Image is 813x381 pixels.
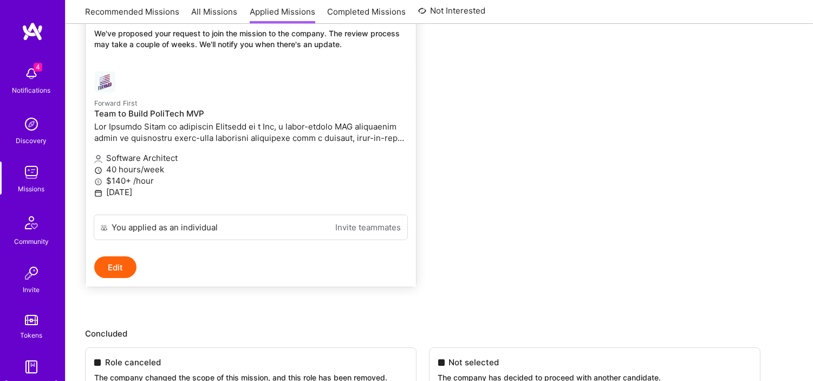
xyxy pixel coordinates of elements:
[14,236,49,247] div: Community
[335,222,401,233] a: Invite teammates
[418,4,486,24] a: Not Interested
[94,175,407,186] p: $140+ /hour
[449,357,499,368] span: Not selected
[94,256,136,278] button: Edit
[94,121,407,144] p: Lor Ipsumdo Sitam co adipiscin Elitsedd ei t Inc, u labor-etdolo MAG aliquaenim admin ve quisnost...
[112,222,218,233] div: You applied as an individual
[94,155,102,163] i: icon Applicant
[94,166,102,175] i: icon Clock
[21,63,42,85] img: bell
[12,85,51,96] div: Notifications
[21,262,42,284] img: Invite
[25,315,38,325] img: tokens
[192,6,238,24] a: All Missions
[250,6,315,24] a: Applied Missions
[21,113,42,135] img: discovery
[23,284,40,295] div: Invite
[94,109,407,119] h4: Team to Build PoliTech MVP
[18,210,44,236] img: Community
[85,328,794,339] p: Concluded
[34,63,42,72] span: 4
[94,178,102,186] i: icon MoneyGray
[94,152,407,164] p: Software Architect
[328,6,406,24] a: Completed Missions
[94,186,407,198] p: [DATE]
[21,162,42,183] img: teamwork
[21,356,42,378] img: guide book
[94,71,116,93] img: Forward First company logo
[18,183,45,195] div: Missions
[21,330,43,341] div: Tokens
[86,62,416,215] a: Forward First company logoForward FirstTeam to Build PoliTech MVPLor Ipsumdo Sitam co adipiscin E...
[94,99,138,107] small: Forward First
[94,164,407,175] p: 40 hours/week
[85,6,179,24] a: Recommended Missions
[94,189,102,197] i: icon Calendar
[94,28,407,49] p: We've proposed your request to join the mission to the company. The review process may take a cou...
[22,22,43,41] img: logo
[16,135,47,146] div: Discovery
